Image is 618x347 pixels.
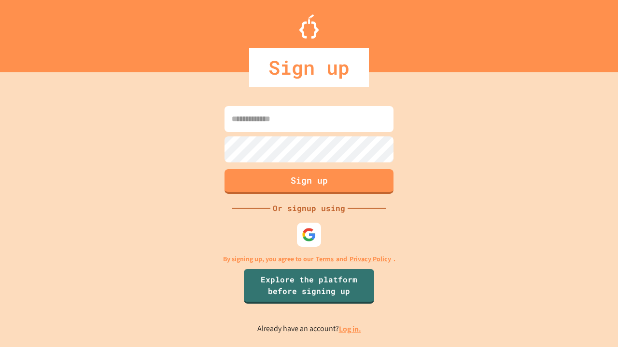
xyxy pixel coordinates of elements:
[244,269,374,304] a: Explore the platform before signing up
[223,254,395,264] p: By signing up, you agree to our and .
[302,227,316,242] img: google-icon.svg
[270,202,348,214] div: Or signup using
[257,323,361,335] p: Already have an account?
[339,324,361,334] a: Log in.
[299,14,319,39] img: Logo.svg
[316,254,334,264] a: Terms
[249,48,369,87] div: Sign up
[350,254,391,264] a: Privacy Policy
[225,169,393,194] button: Sign up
